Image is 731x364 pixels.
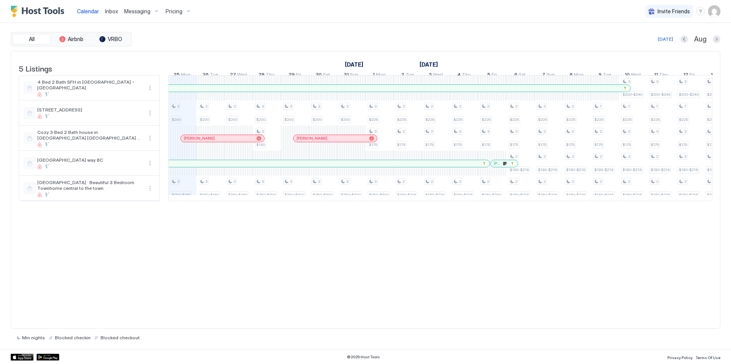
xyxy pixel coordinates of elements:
[289,72,295,79] span: 29
[696,7,705,16] div: menu
[259,72,265,79] span: 28
[622,142,631,147] span: $175
[290,179,292,184] span: 3
[679,117,688,122] span: $225
[656,154,658,159] span: 2
[510,117,519,122] span: $225
[600,179,602,184] span: 2
[679,192,698,197] span: $180-$216
[177,179,179,184] span: 2
[429,72,432,79] span: 3
[656,104,658,109] span: 7
[433,72,443,79] span: Wed
[459,129,461,134] span: 3
[594,142,603,147] span: $175
[145,184,155,193] div: menu
[543,129,546,134] span: 2
[453,142,462,147] span: $175
[656,79,658,84] span: 3
[237,72,247,79] span: Wed
[401,72,404,79] span: 2
[201,70,220,81] a: August 26, 2025
[707,192,726,197] span: $180-$216
[145,83,155,92] div: menu
[515,104,517,109] span: 2
[453,192,472,197] span: $180-$216
[708,5,720,17] div: User profile
[205,104,207,109] span: 2
[341,117,350,122] span: $200
[425,192,444,197] span: $180-$216
[402,129,405,134] span: 2
[228,117,237,122] span: $200
[622,117,632,122] span: $225
[296,72,301,79] span: Fri
[344,72,349,79] span: 31
[145,159,155,168] button: More options
[342,70,360,81] a: August 31, 2025
[37,129,142,141] span: Cozy 3 Bed 2 Bath house in [GEOGRAPHIC_DATA] [GEOGRAPHIC_DATA] 6 [PERSON_NAME]
[600,104,602,109] span: 7
[487,104,489,109] span: 2
[600,154,602,159] span: 2
[346,179,348,184] span: 3
[374,104,377,109] span: 3
[597,70,613,81] a: September 9, 2025
[538,192,557,197] span: $180-$216
[656,179,658,184] span: 2
[11,32,132,46] div: tab-group
[172,117,181,122] span: $200
[397,192,416,197] span: $180-$216
[566,167,585,172] span: $180-$216
[341,192,361,197] span: $250-$300
[346,104,348,109] span: 3
[369,142,377,147] span: $175
[228,70,249,81] a: August 27, 2025
[510,192,529,197] span: $180-$216
[487,72,490,79] span: 5
[574,72,584,79] span: Mon
[397,142,405,147] span: $175
[707,92,727,97] span: $200-$240
[571,129,574,134] span: 2
[233,179,236,184] span: 2
[492,72,497,79] span: Fri
[652,70,670,81] a: September 11, 2025
[651,167,670,172] span: $180-$216
[707,117,716,122] span: $225
[105,8,118,14] span: Inbox
[174,72,180,79] span: 25
[515,129,517,134] span: 2
[37,79,142,91] span: 4 Bed 2 Bath SFH in [GEOGRAPHIC_DATA] - [GEOGRAPHIC_DATA]
[543,104,546,109] span: 2
[55,335,91,340] span: Blocked checkin
[256,142,265,147] span: $160
[230,72,236,79] span: 27
[658,36,673,43] div: [DATE]
[397,117,406,122] span: $225
[92,34,130,45] button: VRBO
[19,62,52,74] span: 5 Listings
[594,192,613,197] span: $180-$216
[623,70,643,81] a: September 10, 2025
[145,83,155,92] button: More options
[313,192,332,197] span: $250-$300
[11,354,34,361] a: App Store
[540,70,557,81] a: September 7, 2025
[680,35,688,43] button: Previous month
[654,72,658,79] span: 11
[510,142,518,147] span: $175
[210,72,218,79] span: Tue
[29,36,35,43] span: All
[373,72,375,79] span: 1
[399,70,416,81] a: September 2, 2025
[200,192,219,197] span: $150-$180
[37,157,142,163] span: [GEOGRAPHIC_DATA] way 8C
[369,117,378,122] span: $225
[482,192,501,197] span: $180-$216
[145,134,155,143] button: More options
[37,354,59,361] a: Google Play Store
[679,92,699,97] span: $200-$240
[546,72,555,79] span: Sun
